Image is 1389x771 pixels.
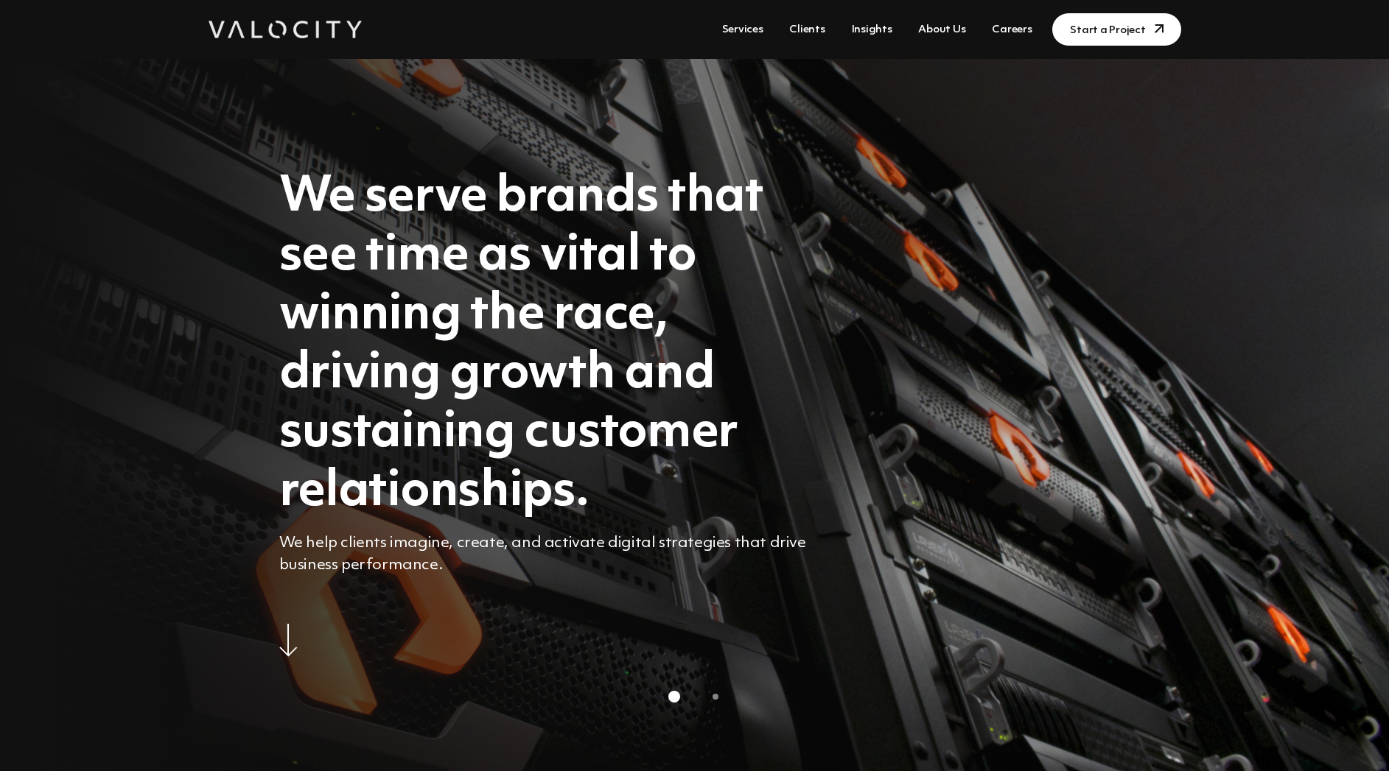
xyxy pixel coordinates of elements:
a: Services [716,16,769,43]
a: About Us [912,16,971,43]
a: Insights [846,16,898,43]
a: Careers [986,16,1038,43]
a: Clients [783,16,830,43]
h1: We serve brands that see time as vital to winning the race, driving growth and sustaining custome... [279,168,825,521]
p: We help clients imagine, create, and activate digital strategies that drive business performance. [279,532,825,577]
img: Valocity Digital [209,21,362,38]
a: Start a Project [1052,13,1180,46]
